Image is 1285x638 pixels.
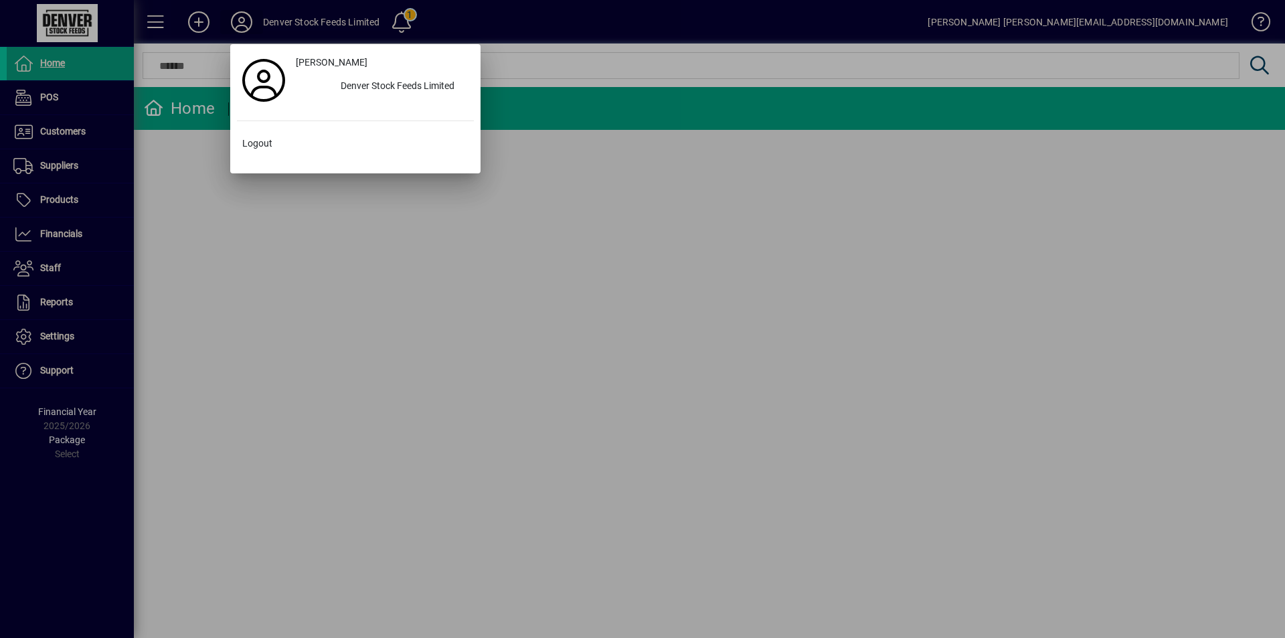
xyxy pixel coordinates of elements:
a: Profile [237,68,290,92]
div: Denver Stock Feeds Limited [330,75,474,99]
button: Denver Stock Feeds Limited [290,75,474,99]
button: Logout [237,132,474,156]
a: [PERSON_NAME] [290,51,474,75]
span: Logout [242,137,272,151]
span: [PERSON_NAME] [296,56,367,70]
